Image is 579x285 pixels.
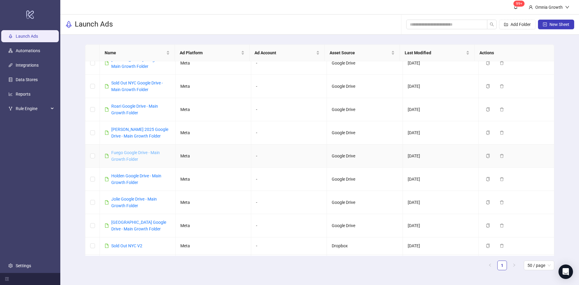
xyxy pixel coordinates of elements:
[485,261,495,270] li: Previous Page
[255,49,315,56] span: Ad Account
[327,121,403,144] td: Google Drive
[105,223,109,228] span: file
[111,104,158,115] a: Roari Google Drive - Main Growth Folder
[500,84,504,88] span: delete
[111,150,160,162] a: Fuego Google Drive - Main Growth Folder
[500,131,504,135] span: delete
[251,121,327,144] td: -
[251,214,327,237] td: -
[16,63,39,68] a: Integrations
[403,168,479,191] td: [DATE]
[486,61,490,65] span: copy
[533,4,565,11] div: Omnia Growth
[403,214,479,237] td: [DATE]
[176,75,251,98] td: Meta
[180,49,240,56] span: Ad Platform
[105,200,109,204] span: file
[500,244,504,248] span: delete
[405,49,465,56] span: Last Modified
[251,52,327,75] td: -
[549,22,569,27] span: New Sheet
[403,237,479,255] td: [DATE]
[500,154,504,158] span: delete
[175,45,250,61] th: Ad Platform
[543,22,547,27] span: plus-square
[16,48,40,53] a: Automations
[538,20,574,29] button: New Sheet
[485,261,495,270] button: left
[65,21,72,28] span: rocket
[16,34,38,39] a: Launch Ads
[327,191,403,214] td: Google Drive
[475,45,550,61] th: Actions
[511,22,531,27] span: Add Folder
[486,84,490,88] span: copy
[8,106,13,111] span: fork
[250,45,325,61] th: Ad Account
[327,255,403,272] td: Dropbox
[490,22,494,27] span: search
[251,191,327,214] td: -
[16,77,38,82] a: Data Stores
[499,20,536,29] button: Add Folder
[176,214,251,237] td: Meta
[75,20,113,29] h3: Launch Ads
[176,98,251,121] td: Meta
[105,177,109,181] span: file
[403,255,479,272] td: [DATE]
[251,168,327,191] td: -
[111,197,157,208] a: Jolie Google Drive - Main Growth Folder
[504,22,508,27] span: folder-add
[486,177,490,181] span: copy
[500,223,504,228] span: delete
[327,237,403,255] td: Dropbox
[400,45,475,61] th: Last Modified
[403,144,479,168] td: [DATE]
[176,255,251,272] td: Meta
[105,61,109,65] span: file
[105,84,109,88] span: file
[105,154,109,158] span: file
[327,214,403,237] td: Google Drive
[514,5,518,9] span: bell
[251,98,327,121] td: -
[486,131,490,135] span: copy
[111,243,142,248] a: Sold Out NYC V2
[327,144,403,168] td: Google Drive
[251,75,327,98] td: -
[330,49,390,56] span: Asset Source
[488,263,492,267] span: left
[327,52,403,75] td: Google Drive
[111,81,163,92] a: Sold Out NYC Google Drive - Main Growth Folder
[251,237,327,255] td: -
[16,103,49,115] span: Rule Engine
[100,45,175,61] th: Name
[486,107,490,112] span: copy
[111,220,166,231] a: [GEOGRAPHIC_DATA] Google Drive - Main Growth Folder
[176,191,251,214] td: Meta
[403,121,479,144] td: [DATE]
[16,263,31,268] a: Settings
[327,168,403,191] td: Google Drive
[565,5,569,9] span: down
[500,200,504,204] span: delete
[5,277,9,281] span: menu-fold
[327,98,403,121] td: Google Drive
[105,244,109,248] span: file
[486,154,490,158] span: copy
[524,261,554,270] div: Page Size
[500,61,504,65] span: delete
[325,45,400,61] th: Asset Source
[497,261,507,270] li: 1
[111,173,161,185] a: Holden Google Drive - Main Growth Folder
[527,261,551,270] span: 50 / page
[176,52,251,75] td: Meta
[509,261,519,270] button: right
[558,264,573,279] div: Open Intercom Messenger
[16,92,30,97] a: Reports
[403,191,479,214] td: [DATE]
[500,177,504,181] span: delete
[111,127,168,138] a: [PERSON_NAME] 2025 Google Drive - Main Growth Folder
[514,1,525,7] sup: 111
[529,5,533,9] span: user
